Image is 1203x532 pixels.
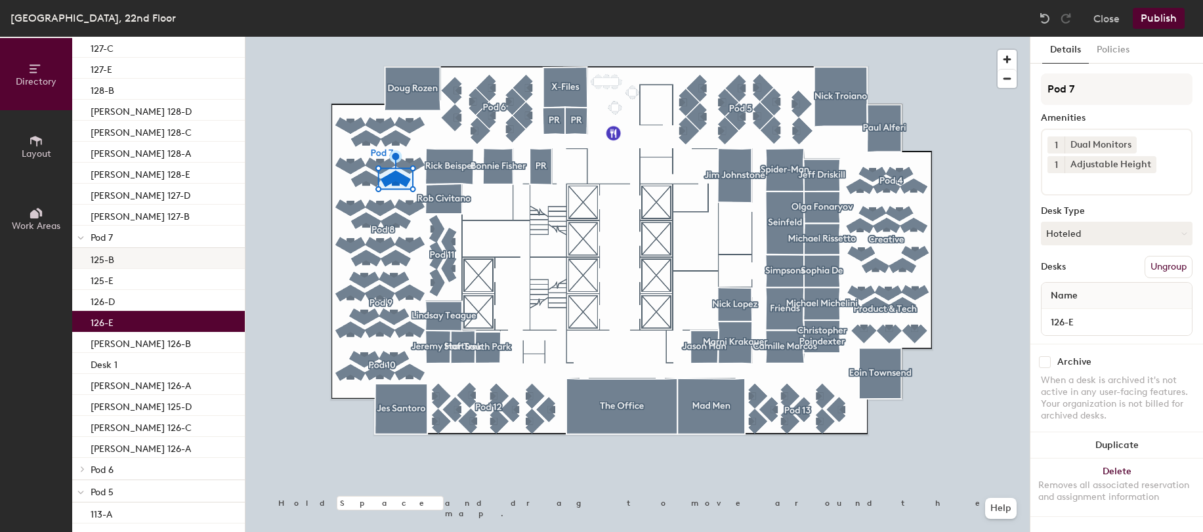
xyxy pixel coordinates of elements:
[91,144,191,159] p: [PERSON_NAME] 128-A
[91,251,114,266] p: 125-B
[91,293,115,308] p: 126-D
[91,356,117,371] p: Desk 1
[1055,138,1058,152] span: 1
[1038,12,1051,25] img: Undo
[91,81,114,96] p: 128-B
[1065,136,1137,153] div: Dual Monitors
[91,165,190,180] p: [PERSON_NAME] 128-E
[91,464,114,476] span: Pod 6
[1055,158,1058,172] span: 1
[91,186,190,201] p: [PERSON_NAME] 127-D
[16,76,56,87] span: Directory
[91,207,190,222] p: [PERSON_NAME] 127-B
[91,102,192,117] p: [PERSON_NAME] 128-D
[1030,432,1203,459] button: Duplicate
[1038,480,1195,503] div: Removes all associated reservation and assignment information
[91,60,112,75] p: 127-E
[1042,37,1089,64] button: Details
[1059,12,1072,25] img: Redo
[1093,8,1120,29] button: Close
[91,419,192,434] p: [PERSON_NAME] 126-C
[91,314,114,329] p: 126-E
[91,398,192,413] p: [PERSON_NAME] 125-D
[91,39,114,54] p: 127-C
[91,440,191,455] p: [PERSON_NAME] 126-A
[1089,37,1137,64] button: Policies
[91,335,191,350] p: [PERSON_NAME] 126-B
[1133,8,1185,29] button: Publish
[1041,222,1192,245] button: Hoteled
[11,10,176,26] div: [GEOGRAPHIC_DATA], 22nd Floor
[1057,357,1091,367] div: Archive
[1065,156,1156,173] div: Adjustable Height
[1041,375,1192,422] div: When a desk is archived it's not active in any user-facing features. Your organization is not bil...
[1145,256,1192,278] button: Ungroup
[1041,113,1192,123] div: Amenities
[91,272,114,287] p: 125-E
[1047,136,1065,153] button: 1
[1041,206,1192,216] div: Desk Type
[1047,156,1065,173] button: 1
[1041,262,1066,272] div: Desks
[91,232,113,243] span: Pod 7
[91,487,114,498] span: Pod 5
[12,220,60,232] span: Work Areas
[91,123,192,138] p: [PERSON_NAME] 128-C
[985,498,1017,519] button: Help
[1044,313,1189,331] input: Unnamed desk
[1044,284,1084,308] span: Name
[91,505,112,520] p: 113-A
[91,377,191,392] p: [PERSON_NAME] 126-A
[1030,459,1203,516] button: DeleteRemoves all associated reservation and assignment information
[22,148,51,159] span: Layout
